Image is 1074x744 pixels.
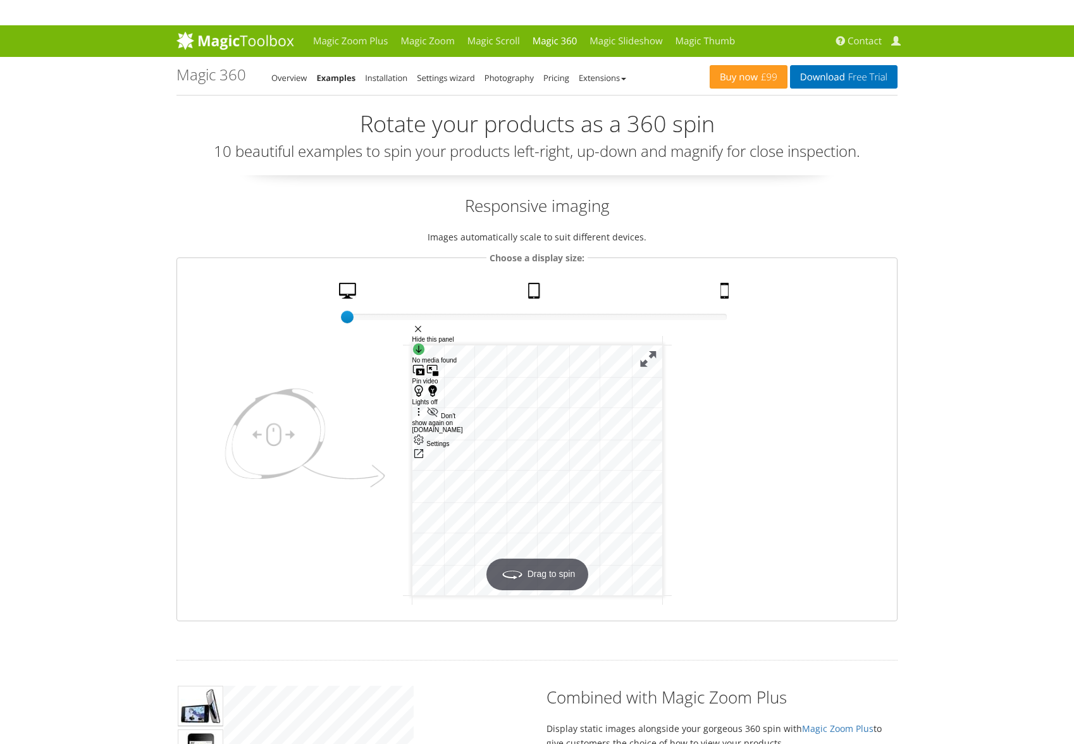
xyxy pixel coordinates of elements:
a: Magic Thumb [669,25,742,57]
a: Magic Slideshow [583,25,669,57]
span: £99 [758,72,777,82]
h2: Combined with Magic Zoom Plus [546,686,898,709]
h2: Responsive imaging [176,194,898,217]
a: Magic Zoom Plus [307,25,394,57]
a: Examples [316,72,355,84]
a: Mobile [715,283,737,305]
legend: Choose a display size: [486,251,588,265]
img: MagicToolbox.com - Image tools for your website [176,31,294,50]
a: Extensions [579,72,626,84]
a: Contact [832,25,888,57]
span: Free Trial [845,72,887,82]
h3: 10 beautiful examples to spin your products left-right, up-down and magnify for close inspection. [176,143,898,159]
a: Installation [365,72,407,84]
a: Magic Zoom Plus [802,722,873,735]
a: DownloadFree Trial [790,65,898,89]
a: Photography [485,72,534,84]
a: Magic 360 [526,25,584,57]
a: Pricing [543,72,569,84]
a: Magic Zoom [394,25,460,57]
h1: Magic 360 [176,66,246,83]
a: Overview [271,72,307,84]
p: Images automatically scale to suit different devices. [176,230,898,244]
span: Contact [848,35,882,47]
a: Desktop [334,283,364,305]
a: Tablet [523,283,548,305]
h2: Rotate your products as a 360 spin [176,111,898,137]
a: Magic Scroll [461,25,526,57]
a: Buy now£99 [710,65,787,89]
a: Settings wizard [417,72,475,84]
